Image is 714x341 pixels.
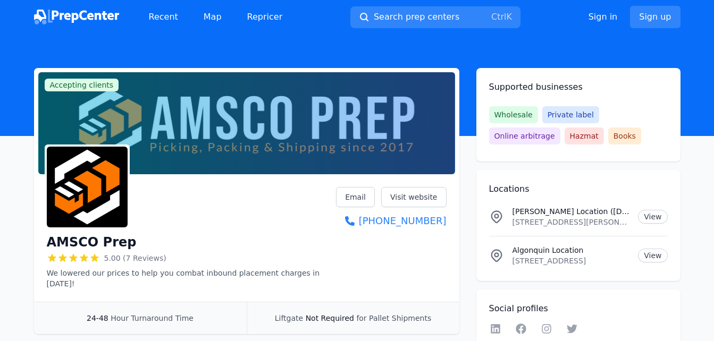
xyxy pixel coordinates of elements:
img: AMSCO Prep [47,147,128,227]
p: [PERSON_NAME] Location ([DATE]) [513,206,630,217]
span: Not Required [306,314,354,322]
p: Algonquin Location [513,245,630,255]
p: [STREET_ADDRESS] [513,255,630,266]
a: Map [195,6,230,28]
kbd: Ctrl [491,12,506,22]
img: PrepCenter [34,10,119,24]
kbd: K [506,12,512,22]
h1: AMSCO Prep [47,234,137,251]
span: Books [608,127,641,144]
h2: Locations [489,183,668,195]
p: [STREET_ADDRESS][PERSON_NAME] [513,217,630,227]
a: Visit website [381,187,447,207]
span: Hazmat [565,127,604,144]
a: Recent [140,6,187,28]
h2: Social profiles [489,302,668,315]
span: Private label [542,106,599,123]
a: Repricer [239,6,291,28]
span: Search prep centers [374,11,459,23]
a: [PHONE_NUMBER] [336,214,446,228]
span: Liftgate [275,314,303,322]
span: 24-48 [87,314,108,322]
a: View [638,210,667,224]
a: Sign up [630,6,680,28]
span: for Pallet Shipments [356,314,431,322]
span: Online arbitrage [489,127,560,144]
span: Hour Turnaround Time [111,314,194,322]
a: View [638,249,667,262]
h2: Supported businesses [489,81,668,93]
span: Accepting clients [45,79,119,91]
a: Sign in [589,11,618,23]
span: Wholesale [489,106,538,123]
button: Search prep centersCtrlK [350,6,520,28]
a: Email [336,187,375,207]
span: 5.00 (7 Reviews) [104,253,166,263]
p: We lowered our prices to help you combat inbound placement charges in [DATE]! [47,268,337,289]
